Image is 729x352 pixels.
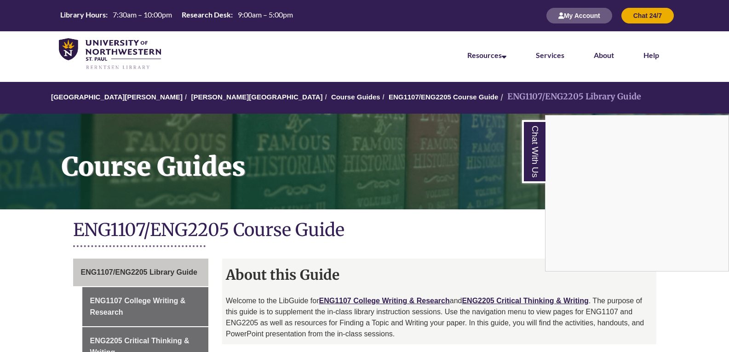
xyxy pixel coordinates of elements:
a: Chat With Us [522,120,545,183]
a: About [594,51,614,59]
div: Chat With Us [545,115,729,271]
a: Resources [467,51,506,59]
a: Help [643,51,659,59]
img: UNWSP Library Logo [59,38,161,70]
iframe: Chat Widget [545,115,729,271]
a: Services [536,51,564,59]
